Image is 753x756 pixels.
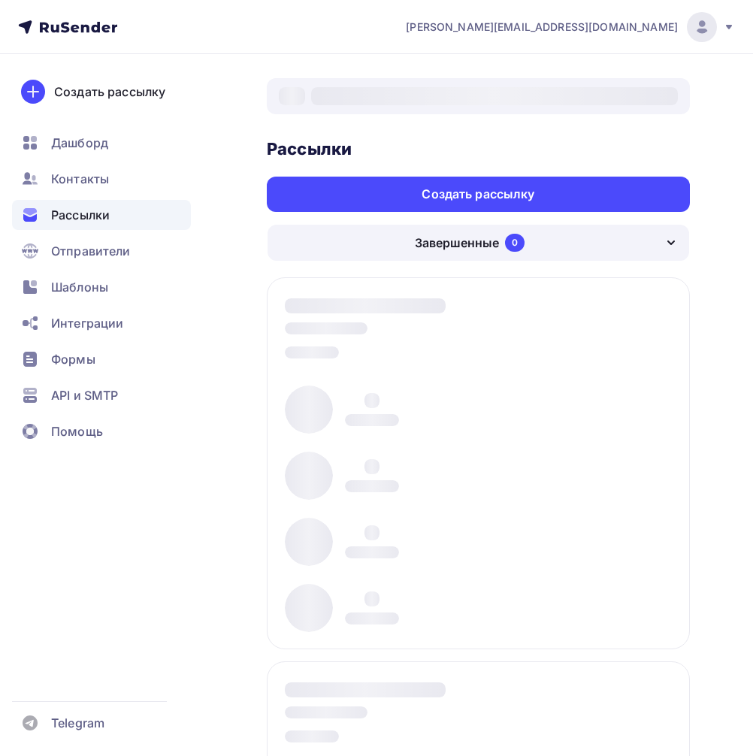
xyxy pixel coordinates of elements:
div: Завершенные [415,234,499,252]
div: Создать рассылку [422,186,534,203]
h3: Рассылки [267,138,690,159]
a: Контакты [12,164,191,194]
a: Шаблоны [12,272,191,302]
span: Telegram [51,714,104,732]
a: [PERSON_NAME][EMAIL_ADDRESS][DOMAIN_NAME] [406,12,735,42]
div: Создать рассылку [54,83,165,101]
span: Отправители [51,242,131,260]
a: Отправители [12,236,191,266]
span: Контакты [51,170,109,188]
a: Дашборд [12,128,191,158]
a: Формы [12,344,191,374]
button: Завершенные 0 [267,224,690,262]
a: Рассылки [12,200,191,230]
span: Интеграции [51,314,123,332]
span: Дашборд [51,134,108,152]
div: 0 [505,234,525,252]
span: Рассылки [51,206,110,224]
span: API и SMTP [51,386,118,404]
span: [PERSON_NAME][EMAIL_ADDRESS][DOMAIN_NAME] [406,20,678,35]
span: Формы [51,350,95,368]
span: Шаблоны [51,278,108,296]
span: Помощь [51,422,103,440]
